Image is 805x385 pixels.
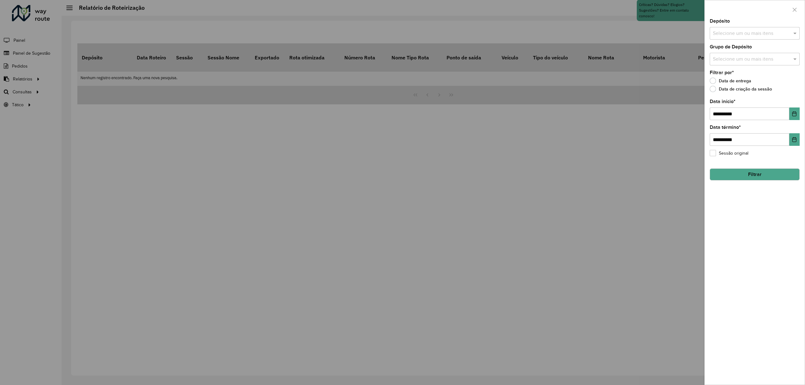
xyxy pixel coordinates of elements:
label: Sessão original [710,150,748,157]
button: Filtrar [710,168,800,180]
button: Choose Date [789,133,800,146]
label: Depósito [710,17,730,25]
label: Data de entrega [710,78,751,84]
button: Choose Date [789,107,800,120]
label: Data início [710,98,736,105]
label: Data de criação da sessão [710,86,772,92]
label: Filtrar por [710,69,734,76]
label: Grupo de Depósito [710,43,752,51]
label: Data término [710,124,741,131]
